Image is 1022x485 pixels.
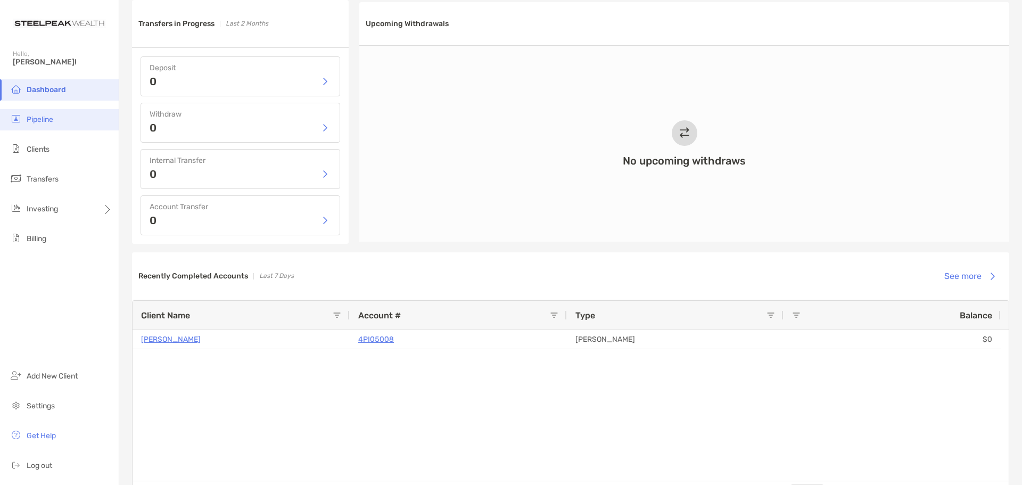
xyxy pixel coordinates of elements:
img: logout icon [10,458,22,471]
h4: Deposit [150,63,331,72]
img: pipeline icon [10,112,22,125]
span: Get Help [27,431,56,440]
h4: Internal Transfer [150,156,331,165]
span: [PERSON_NAME]! [13,57,112,67]
img: investing icon [10,202,22,215]
span: Client Name [141,310,190,320]
span: Investing [27,204,58,213]
p: 0 [150,215,156,226]
span: Settings [27,401,55,410]
span: Dashboard [27,85,66,94]
img: transfers icon [10,172,22,185]
div: [PERSON_NAME] [567,330,784,349]
img: add_new_client icon [10,369,22,382]
span: Billing [27,234,46,243]
span: Account # [358,310,401,320]
h4: Account Transfer [150,202,331,211]
h4: Withdraw [150,110,331,119]
button: See more [936,265,1003,288]
a: [PERSON_NAME] [141,333,201,346]
p: Last 7 Days [259,269,294,283]
img: settings icon [10,399,22,412]
img: Zoe Logo [13,4,106,43]
h3: Transfers in Progress [138,19,215,28]
span: Log out [27,461,52,470]
img: clients icon [10,142,22,155]
p: 0 [150,76,156,87]
span: Add New Client [27,372,78,381]
p: 0 [150,169,156,179]
p: 0 [150,122,156,133]
h3: No upcoming withdraws [623,154,746,167]
img: get-help icon [10,429,22,441]
img: dashboard icon [10,83,22,95]
span: Balance [960,310,992,320]
div: $0 [784,330,1001,349]
a: 4PI05008 [358,333,394,346]
span: Pipeline [27,115,53,124]
span: Type [575,310,595,320]
h3: Recently Completed Accounts [138,272,248,281]
img: billing icon [10,232,22,244]
p: Last 2 Months [226,17,268,30]
h3: Upcoming Withdrawals [366,19,449,28]
span: Transfers [27,175,59,184]
span: Clients [27,145,50,154]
